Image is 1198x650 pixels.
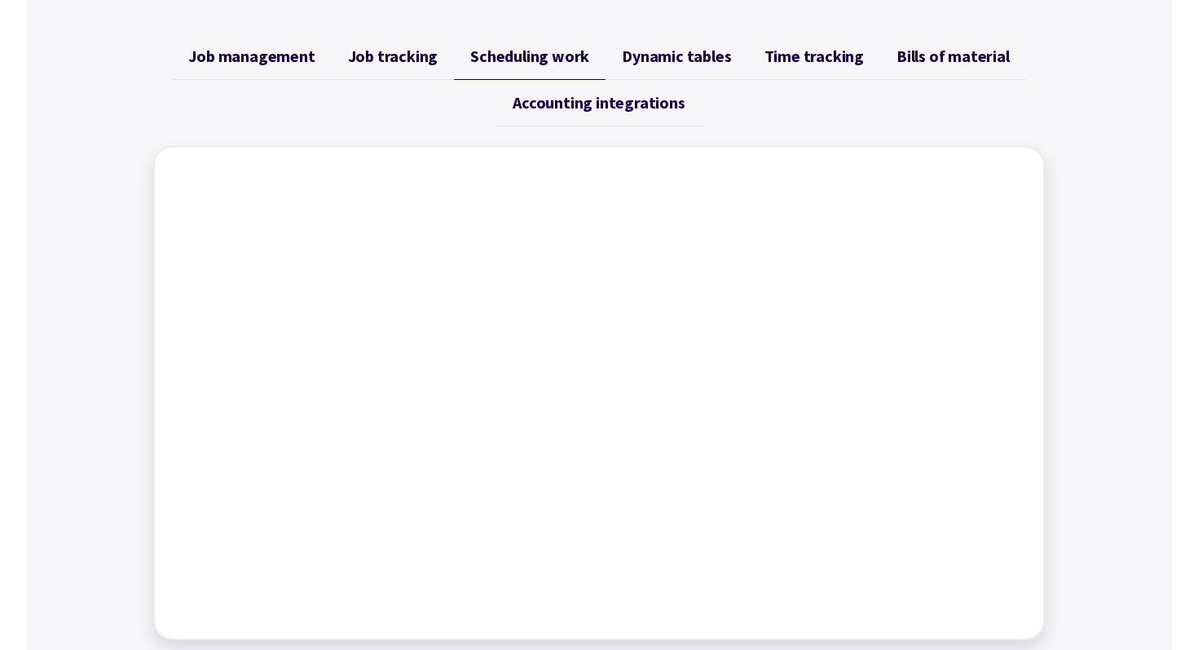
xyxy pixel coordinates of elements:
span: Scheduling work [470,46,589,66]
span: Time tracking [764,46,864,66]
span: Bills of material [896,46,1010,66]
iframe: Chat Widget [918,474,1198,650]
span: Accounting integrations [513,93,685,113]
span: Dynamic tables [622,46,731,66]
span: Job tracking [348,46,438,66]
span: Job management [188,46,315,66]
iframe: Factory - Scheduling work and events using Planner [171,164,1027,622]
